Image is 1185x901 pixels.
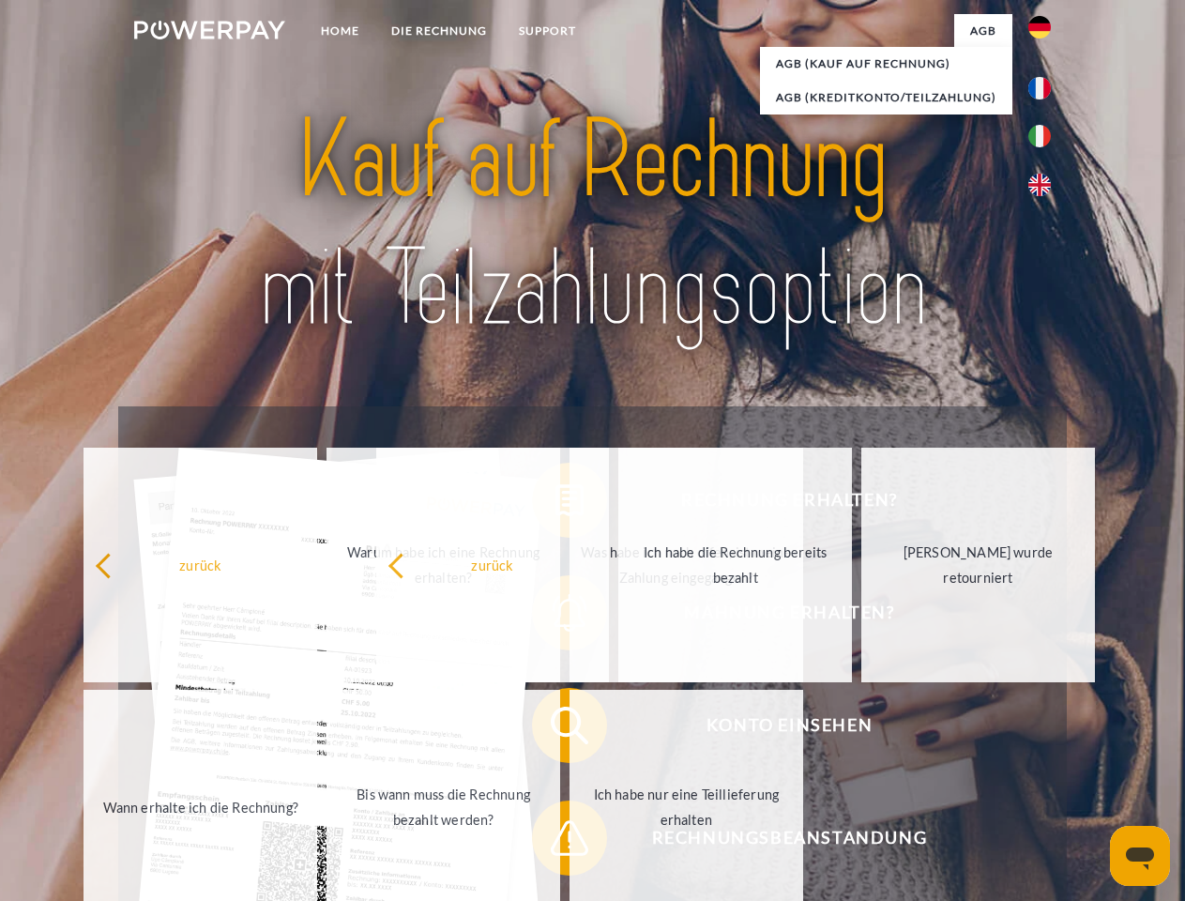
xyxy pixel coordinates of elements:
div: [PERSON_NAME] wurde retourniert [873,540,1084,590]
div: Wann erhalte ich die Rechnung? [95,794,306,819]
div: Ich habe die Rechnung bereits bezahlt [630,540,841,590]
div: Bis wann muss die Rechnung bezahlt werden? [338,782,549,832]
a: Home [305,14,375,48]
div: Warum habe ich eine Rechnung erhalten? [338,540,549,590]
img: en [1028,174,1051,196]
img: de [1028,16,1051,38]
div: Ich habe nur eine Teillieferung erhalten [581,782,792,832]
a: SUPPORT [503,14,592,48]
img: logo-powerpay-white.svg [134,21,285,39]
a: AGB (Kreditkonto/Teilzahlung) [760,81,1012,115]
img: fr [1028,77,1051,99]
div: zurück [387,552,599,577]
a: agb [954,14,1012,48]
div: zurück [95,552,306,577]
a: DIE RECHNUNG [375,14,503,48]
img: title-powerpay_de.svg [179,90,1006,359]
iframe: Schaltfläche zum Öffnen des Messaging-Fensters [1110,826,1170,886]
a: AGB (Kauf auf Rechnung) [760,47,1012,81]
img: it [1028,125,1051,147]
